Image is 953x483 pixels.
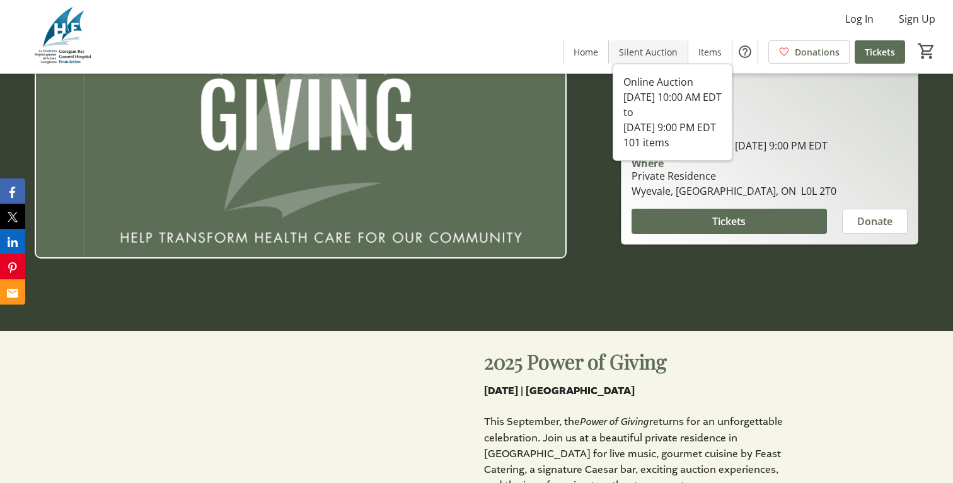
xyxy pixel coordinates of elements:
button: Tickets [632,209,827,234]
button: Cart [915,40,938,62]
em: Power of Giving [580,415,649,429]
span: 2025 Power of Giving [484,347,666,375]
div: Where [632,158,664,168]
a: Silent Auction [609,40,688,64]
span: Log In [845,11,874,26]
div: Wyevale, [GEOGRAPHIC_DATA], ON L0L 2T0 [632,183,836,199]
div: [DATE] 9:00 PM EDT [623,120,722,135]
a: Donations [768,40,850,64]
button: Sign Up [889,9,945,29]
div: [DATE] 10:00 AM EDT [623,90,722,105]
p: donors [632,88,908,103]
span: Sign Up [899,11,935,26]
div: Online Auction [623,74,722,90]
span: This September, the [484,415,580,428]
span: [DATE] 9:00 PM EDT [722,139,828,153]
a: Home [563,40,608,64]
div: to [623,105,722,120]
strong: [DATE] | [GEOGRAPHIC_DATA] [484,384,635,398]
a: Tickets [855,40,905,64]
button: Help [732,39,758,64]
div: Private Residence [632,168,836,183]
span: Donations [795,45,840,59]
div: 101 items [623,135,722,150]
span: Donate [857,214,892,229]
button: Donate [842,209,908,234]
span: Tickets [865,45,895,59]
p: days left [632,103,908,118]
img: Georgian Bay General Hospital Foundation's Logo [8,5,120,68]
span: Home [574,45,598,59]
span: Items [698,45,722,59]
a: Items [688,40,732,64]
span: Tickets [712,214,746,229]
button: Log In [835,9,884,29]
span: Silent Auction [619,45,678,59]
